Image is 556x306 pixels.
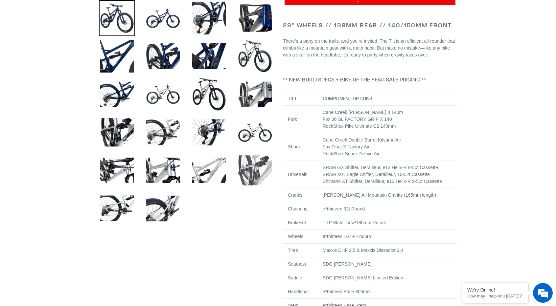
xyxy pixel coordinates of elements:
td: Drivetrain [283,161,318,188]
td: Cranks [283,188,318,202]
img: Load image into Gallery viewer, TILT - Complete Bike [237,152,273,188]
td: SDG [PERSON_NAME] Limited Edition [318,271,457,285]
td: Maxxis DHF 2.5 & Maxxis Dissector 2.4 [318,244,457,257]
img: Load image into Gallery viewer, TILT - Complete Bike [191,152,227,188]
img: Load image into Gallery viewer, TILT - Complete Bike [99,76,135,112]
img: Load image into Gallery viewer, TILT - Complete Bike [237,76,273,112]
td: SDG [PERSON_NAME] [318,257,457,271]
td: Tires [283,244,318,257]
td: Chainring [283,202,318,216]
td: Cane Creek [PERSON_NAME] II 140m Fox 36 SL FACTORY GRIP X 140 RockShox Pike Ultimate C2 140mm [318,106,457,133]
th: COMPONENT OPTIONS [318,92,457,106]
img: Load image into Gallery viewer, TILT - Complete Bike [99,114,135,150]
img: Load image into Gallery viewer, TILT - Complete Bike [191,76,227,112]
td: Brakeset [283,216,318,230]
td: Wheels [283,230,318,244]
img: Load image into Gallery viewer, TILT - Complete Bike [145,152,181,188]
img: Load image into Gallery viewer, TILT - Complete Bike [237,114,273,150]
div: We're Online! [467,287,523,293]
th: TILT [283,92,318,106]
td: Cane Creek Double Barrel Kitsuma Air Fox Float X Factory Air RockShox Super Deluxe Air [318,133,457,161]
h2: 29" Wheels // 138mm Rear // 140/150mm Front [283,22,457,29]
img: Load image into Gallery viewer, TILT - Complete Bike [191,38,227,74]
td: e*thirteen LG1+ Enduro [318,230,457,244]
img: Load image into Gallery viewer, TILT - Complete Bike [237,38,273,74]
p: How may I help you today? [467,294,523,298]
td: [PERSON_NAME] All Mountain Cranks (165mm length) [318,188,457,202]
img: Load image into Gallery viewer, TILT - Complete Bike [145,190,181,227]
td: Saddle [283,271,318,285]
img: Load image into Gallery viewer, TILT - Complete Bike [145,114,181,150]
td: SRAM GX Shifter, Derailleur, e13 Helix-R 9-50t Cassette SRAM X01 Eagle Shifter, Derailleur, 10-52... [318,161,457,188]
img: Load image into Gallery viewer, TILT - Complete Bike [145,38,181,74]
img: Load image into Gallery viewer, TILT - Complete Bike [99,38,135,74]
p: There’s a party on the trails, and you’re invited. The Tilt is an efficient all-rounder that clim... [283,38,457,58]
td: Fork [283,106,318,133]
td: e*thirteen 32t Round [318,202,457,216]
img: Load image into Gallery viewer, TILT - Complete Bike [99,152,135,188]
img: Load image into Gallery viewer, TILT - Complete Bike [191,114,227,150]
td: Handlebar [283,285,318,299]
img: Load image into Gallery viewer, TILT - Complete Bike [99,190,135,227]
td: Seatpost [283,257,318,271]
td: Shock [283,133,318,161]
img: Load image into Gallery viewer, TILT - Complete Bike [145,76,181,112]
td: e*thirteen Base 800mm [318,285,457,299]
td: TRP Slate T4 w/180mm Rotors [318,216,457,230]
h4: ** NEW BUILD SPECS + BIKE OF THE YEAR SALE PRICING ** [283,76,457,83]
